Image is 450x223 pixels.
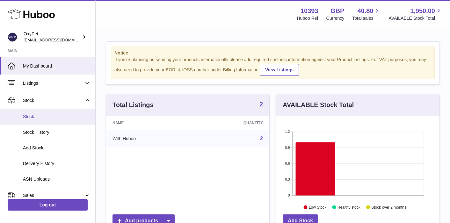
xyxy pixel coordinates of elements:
span: [EMAIL_ADDRESS][DOMAIN_NAME] [24,37,94,42]
text: 0.3 [285,177,290,181]
div: If you're planning on sending your products internationally please add required customs informati... [114,57,431,76]
span: Total sales [352,15,381,21]
strong: GBP [330,7,344,15]
a: 2 [259,101,263,109]
strong: Notice [114,50,431,56]
span: ASN Uploads [23,176,91,182]
text: Low Stock [309,205,327,209]
span: My Dashboard [23,63,91,69]
th: Name [106,116,192,130]
span: Sales [23,192,84,198]
h3: Total Listings [112,101,154,109]
div: OxyPet [24,31,81,43]
a: 40.80 Total sales [352,7,381,21]
text: 0 [288,193,290,197]
strong: 2 [259,101,263,107]
h3: AVAILABLE Stock Total [283,101,354,109]
span: 1,950.00 [410,7,435,15]
span: Stock [23,114,91,120]
span: Stock History [23,129,91,135]
a: View Listings [260,64,299,76]
span: Delivery History [23,161,91,167]
text: 0.9 [285,146,290,149]
th: Quantity [192,116,269,130]
td: With Huboo [106,130,192,147]
span: Listings [23,80,84,86]
text: 0.6 [285,162,290,165]
a: 1,950.00 AVAILABLE Stock Total [388,7,442,21]
a: 2 [260,136,263,141]
span: 40.80 [357,7,373,15]
span: Stock [23,97,84,104]
span: Add Stock [23,145,91,151]
div: Huboo Ref [297,15,318,21]
div: Currency [326,15,345,21]
text: Stock over 2 months [371,205,406,209]
img: info@oxypet.co.uk [8,32,17,42]
a: Log out [8,199,88,211]
strong: 10393 [301,7,318,15]
span: AVAILABLE Stock Total [388,15,442,21]
text: Healthy stock [337,205,361,209]
text: 1.2 [285,130,290,133]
